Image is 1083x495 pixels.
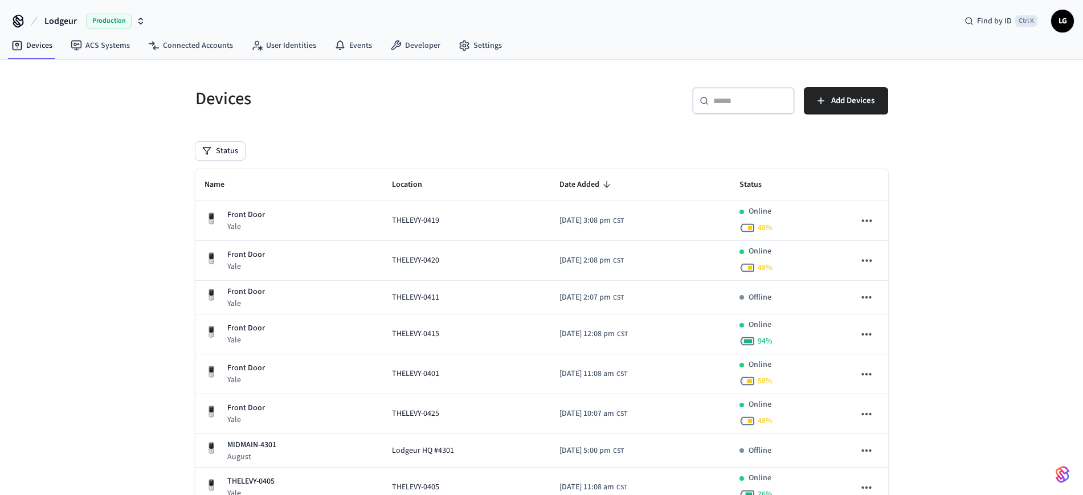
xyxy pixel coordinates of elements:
span: Status [739,176,777,194]
p: Online [749,246,771,257]
p: Online [749,359,771,371]
p: Online [749,399,771,411]
a: Developer [381,35,449,56]
span: THELEVY-0415 [392,328,439,340]
div: America/Guatemala [559,328,628,340]
p: Front Door [227,402,265,414]
img: Yale Assure Touchscreen Wifi Smart Lock, Satin Nickel, Front [205,441,218,455]
span: 58 % [758,375,773,387]
span: Ctrl K [1015,15,1037,27]
span: THELEVY-0405 [392,481,439,493]
button: Status [195,142,245,160]
span: Date Added [559,176,614,194]
span: 48 % [758,262,773,273]
p: Front Door [227,362,265,374]
span: CST [616,409,627,419]
p: Front Door [227,209,265,221]
a: User Identities [242,35,325,56]
img: Yale Assure Touchscreen Wifi Smart Lock, Satin Nickel, Front [205,478,218,492]
span: THELEVY-0419 [392,215,439,227]
p: Offline [749,445,771,457]
div: America/Guatemala [559,255,624,267]
span: [DATE] 2:07 pm [559,292,611,304]
span: CST [613,216,624,226]
span: CST [616,369,627,379]
a: Devices [2,35,62,56]
p: Online [749,319,771,331]
p: Yale [227,298,265,309]
span: 48 % [758,222,773,234]
p: Yale [227,414,265,426]
div: America/Guatemala [559,292,624,304]
div: America/Guatemala [559,215,624,227]
a: Events [325,35,381,56]
div: America/Guatemala [559,408,627,420]
h5: Devices [195,87,535,111]
span: CST [616,482,627,493]
img: Yale Assure Touchscreen Wifi Smart Lock, Satin Nickel, Front [205,252,218,265]
span: Lodgeur [44,14,77,28]
span: CST [613,446,624,456]
img: Yale Assure Touchscreen Wifi Smart Lock, Satin Nickel, Front [205,405,218,419]
p: Yale [227,221,265,232]
div: America/Guatemala [559,481,627,493]
p: Online [749,472,771,484]
div: America/Guatemala [559,368,627,380]
p: Yale [227,261,265,272]
span: [DATE] 12:08 pm [559,328,615,340]
p: Front Door [227,322,265,334]
span: [DATE] 3:08 pm [559,215,611,227]
a: ACS Systems [62,35,139,56]
span: Lodgeur HQ #4301 [392,445,454,457]
span: [DATE] 11:08 am [559,481,614,493]
span: THELEVY-0401 [392,368,439,380]
span: Location [392,176,437,194]
p: Yale [227,374,265,386]
p: Front Door [227,286,265,298]
p: Online [749,206,771,218]
p: Offline [749,292,771,304]
span: CST [617,329,628,339]
p: MIDMAIN-4301 [227,439,276,451]
span: CST [613,256,624,266]
button: Add Devices [804,87,888,114]
span: 48 % [758,415,773,427]
p: THELEVY-0405 [227,476,275,488]
p: August [227,451,276,463]
span: 94 % [758,336,773,347]
button: LG [1051,10,1074,32]
img: Yale Assure Touchscreen Wifi Smart Lock, Satin Nickel, Front [205,365,218,379]
img: SeamLogoGradient.69752ec5.svg [1056,465,1069,484]
p: Front Door [227,249,265,261]
span: THELEVY-0420 [392,255,439,267]
span: LG [1052,11,1073,31]
div: Find by IDCtrl K [955,11,1047,31]
div: America/Guatemala [559,445,624,457]
span: THELEVY-0411 [392,292,439,304]
img: Yale Assure Touchscreen Wifi Smart Lock, Satin Nickel, Front [205,288,218,302]
a: Connected Accounts [139,35,242,56]
span: [DATE] 5:00 pm [559,445,611,457]
span: THELEVY-0425 [392,408,439,420]
span: [DATE] 10:07 am [559,408,614,420]
img: Yale Assure Touchscreen Wifi Smart Lock, Satin Nickel, Front [205,325,218,339]
a: Settings [449,35,511,56]
p: Yale [227,334,265,346]
span: [DATE] 2:08 pm [559,255,611,267]
span: Production [86,14,132,28]
span: CST [613,293,624,303]
span: [DATE] 11:08 am [559,368,614,380]
img: Yale Assure Touchscreen Wifi Smart Lock, Satin Nickel, Front [205,212,218,226]
span: Add Devices [831,93,874,108]
span: Find by ID [977,15,1012,27]
span: Name [205,176,239,194]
